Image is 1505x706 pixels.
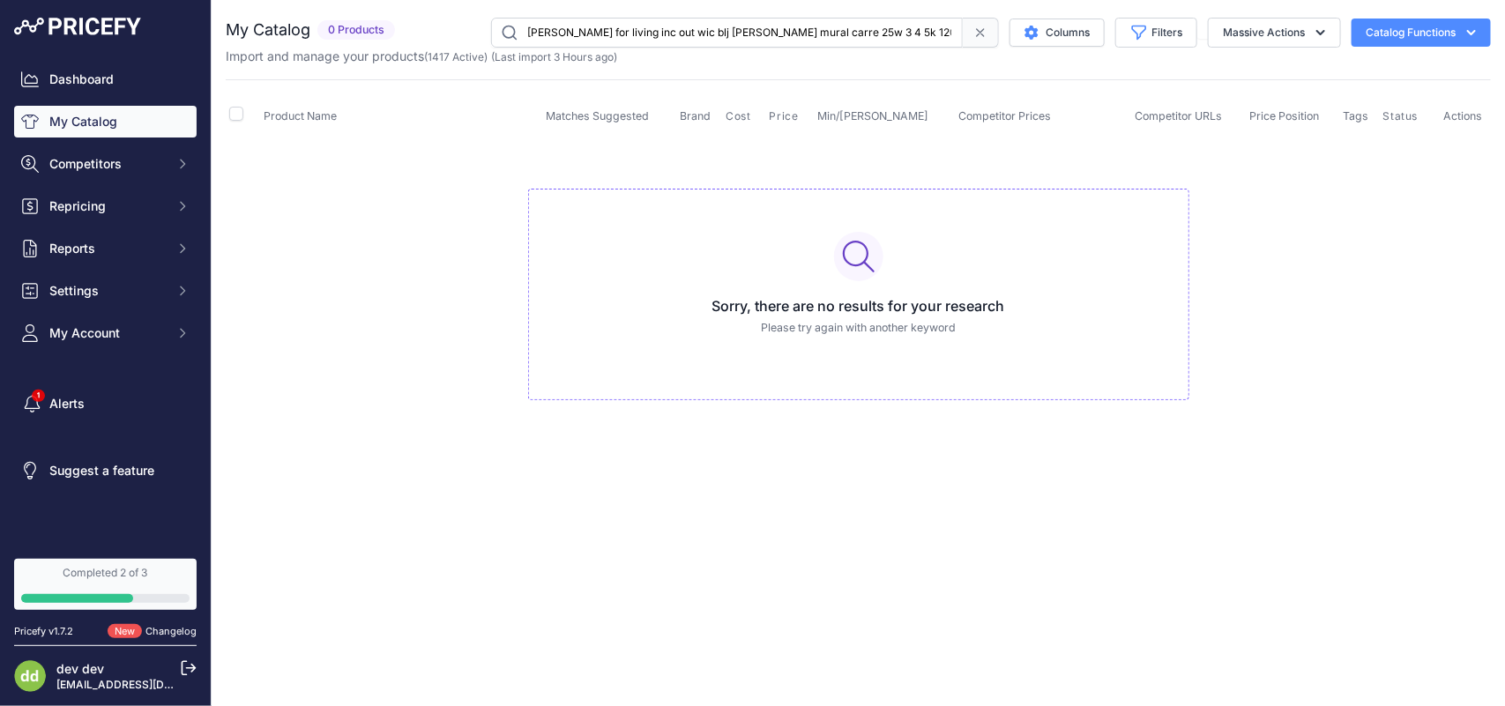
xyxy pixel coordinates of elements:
[14,624,73,639] div: Pricefy v1.7.2
[264,109,337,123] span: Product Name
[226,18,310,42] h2: My Catalog
[14,18,141,35] img: Pricefy Logo
[14,388,197,420] a: Alerts
[108,624,142,639] span: New
[546,109,649,123] span: Matches Suggested
[770,109,802,123] button: Price
[1383,109,1422,123] button: Status
[1352,19,1491,47] button: Catalog Functions
[726,109,751,123] span: Cost
[14,148,197,180] button: Competitors
[14,190,197,222] button: Repricing
[959,109,1052,123] span: Competitor Prices
[680,109,711,123] span: Brand
[56,661,104,676] a: dev dev
[14,275,197,307] button: Settings
[14,455,197,487] a: Suggest a feature
[226,48,617,65] p: Import and manage your products
[49,282,165,300] span: Settings
[424,50,488,63] span: ( )
[56,678,241,691] a: [EMAIL_ADDRESS][DOMAIN_NAME]
[1010,19,1105,47] button: Columns
[1383,109,1419,123] span: Status
[1136,109,1223,123] span: Competitor URLs
[14,106,197,137] a: My Catalog
[491,18,963,48] input: Search
[1208,18,1341,48] button: Massive Actions
[14,63,197,538] nav: Sidebar
[543,320,1174,337] p: Please try again with another keyword
[1443,109,1482,123] span: Actions
[1250,109,1320,123] span: Price Position
[49,197,165,215] span: Repricing
[49,155,165,173] span: Competitors
[49,240,165,257] span: Reports
[14,317,197,349] button: My Account
[818,109,929,123] span: Min/[PERSON_NAME]
[21,566,190,580] div: Completed 2 of 3
[49,324,165,342] span: My Account
[317,20,395,41] span: 0 Products
[543,295,1174,316] h3: Sorry, there are no results for your research
[1344,109,1369,123] span: Tags
[491,50,617,63] span: (Last import 3 Hours ago)
[1115,18,1197,48] button: Filters
[14,559,197,610] a: Completed 2 of 3
[145,625,197,637] a: Changelog
[726,109,755,123] button: Cost
[770,109,799,123] span: Price
[14,233,197,264] button: Reports
[428,50,484,63] a: 1417 Active
[14,63,197,95] a: Dashboard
